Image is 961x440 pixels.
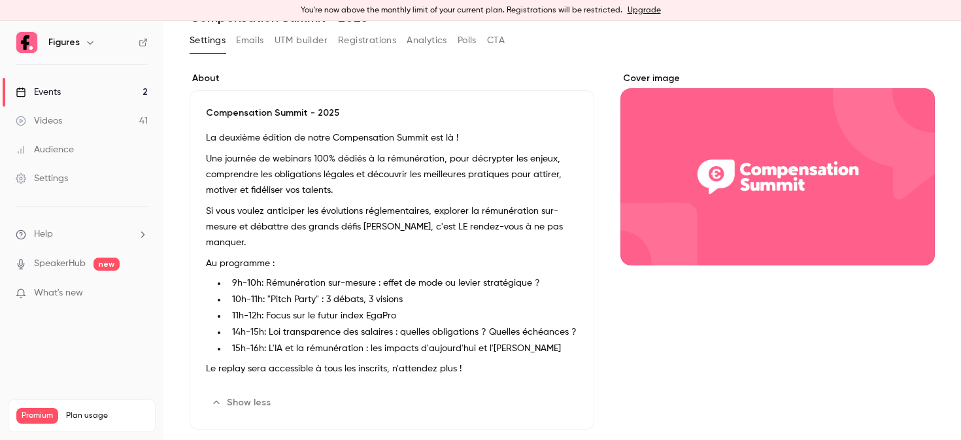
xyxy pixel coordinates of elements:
li: help-dropdown-opener [16,228,148,241]
button: Polls [458,30,477,51]
iframe: Noticeable Trigger [132,288,148,299]
button: UTM builder [275,30,328,51]
h6: Figures [48,36,80,49]
button: Settings [190,30,226,51]
label: About [190,72,594,85]
label: Cover image [620,72,935,85]
p: Le replay sera accessible à tous les inscrits, n'attendez plus ! [206,361,578,377]
span: Premium [16,408,58,424]
span: Help [34,228,53,241]
li: 10h-11h: "Pitch Party" : 3 débats, 3 visions [227,293,578,307]
span: new [93,258,120,271]
div: Audience [16,143,74,156]
div: Settings [16,172,68,185]
p: Compensation Summit - 2025 [206,107,578,120]
img: Figures [16,32,37,53]
li: 9h-10h: Rémunération sur-mesure : effet de mode ou levier stratégique ? [227,277,578,290]
li: 14h-15h: Loi transparence des salaires : quelles obligations ? Quelles échéances ? [227,326,578,339]
p: Si vous voulez anticiper les évolutions réglementaires, explorer la rémunération sur-mesure et dé... [206,203,578,250]
p: Une journée de webinars 100% dédiés à la rémunération, pour décrypter les enjeux, comprendre les ... [206,151,578,198]
button: CTA [487,30,505,51]
button: Show less [206,392,278,413]
a: Upgrade [628,5,661,16]
p: Au programme : [206,256,578,271]
li: 15h-16h: L'IA et la rémunération : les impacts d'aujourd'hui et l'[PERSON_NAME] [227,342,578,356]
a: SpeakerHub [34,257,86,271]
button: Analytics [407,30,447,51]
button: Emails [236,30,263,51]
span: What's new [34,286,83,300]
div: Events [16,86,61,99]
div: Videos [16,114,62,127]
section: Cover image [620,72,935,265]
li: 11h-12h: Focus sur le futur index EgaPro [227,309,578,323]
span: Plan usage [66,411,147,421]
p: La deuxième édition de notre Compensation Summit est là ! [206,130,578,146]
button: Registrations [338,30,396,51]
